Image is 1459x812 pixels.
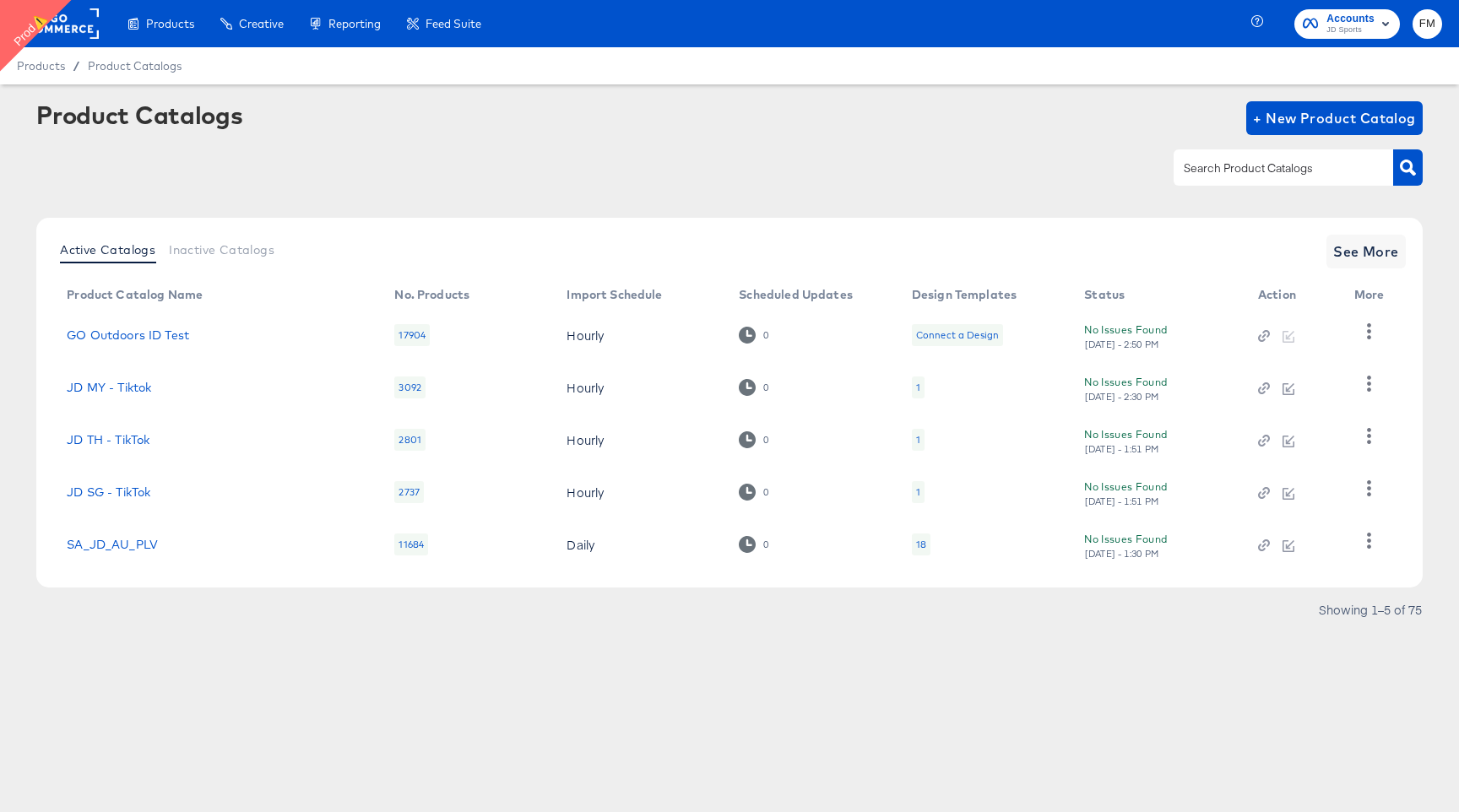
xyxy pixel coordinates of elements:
[328,17,381,30] span: Reporting
[916,538,926,551] div: 18
[553,466,725,518] td: Hourly
[1318,604,1423,615] div: Showing 1–5 of 75
[762,382,769,393] div: 0
[88,59,182,73] a: Product Catalogs
[65,59,88,73] span: /
[916,433,920,447] div: 1
[1341,282,1405,309] th: More
[60,243,155,257] span: Active Catalogs
[739,484,768,500] div: 0
[1245,282,1341,309] th: Action
[67,433,149,447] a: JD TH - TikTok
[916,485,920,499] div: 1
[1246,101,1423,135] button: + New Product Catalog
[239,17,284,30] span: Creative
[1180,159,1360,178] input: Search Product Catalogs
[1326,235,1406,268] button: See More
[67,538,158,551] a: SA_JD_AU_PLV
[912,324,1003,346] div: Connect a Design
[553,518,725,571] td: Daily
[739,288,853,301] div: Scheduled Updates
[67,381,151,394] a: JD MY - Tiktok
[1333,240,1399,263] span: See More
[1294,9,1400,39] button: AccountsJD Sports
[567,288,662,301] div: Import Schedule
[762,329,769,341] div: 0
[912,533,930,555] div: 18
[762,486,769,498] div: 0
[426,17,481,30] span: Feed Suite
[146,17,194,30] span: Products
[17,59,65,73] span: Products
[739,327,768,343] div: 0
[1071,282,1245,309] th: Status
[169,243,274,257] span: Inactive Catalogs
[67,288,203,301] div: Product Catalog Name
[1326,10,1375,28] span: Accounts
[916,381,920,394] div: 1
[916,328,999,342] div: Connect a Design
[394,324,430,346] div: 17904
[394,481,424,503] div: 2737
[1326,24,1375,37] span: JD Sports
[553,361,725,414] td: Hourly
[912,376,925,398] div: 1
[739,431,768,447] div: 0
[912,429,925,451] div: 1
[762,434,769,446] div: 0
[67,485,150,499] a: JD SG - TikTok
[1413,9,1442,39] button: FM
[739,379,768,395] div: 0
[912,481,925,503] div: 1
[36,101,242,128] div: Product Catalogs
[67,328,189,342] a: GO Outdoors ID Test
[553,309,725,361] td: Hourly
[394,288,469,301] div: No. Products
[394,376,426,398] div: 3092
[553,414,725,466] td: Hourly
[394,533,428,555] div: 11684
[912,288,1017,301] div: Design Templates
[739,536,768,552] div: 0
[762,539,769,550] div: 0
[1253,106,1416,130] span: + New Product Catalog
[394,429,426,451] div: 2801
[1419,14,1435,34] span: FM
